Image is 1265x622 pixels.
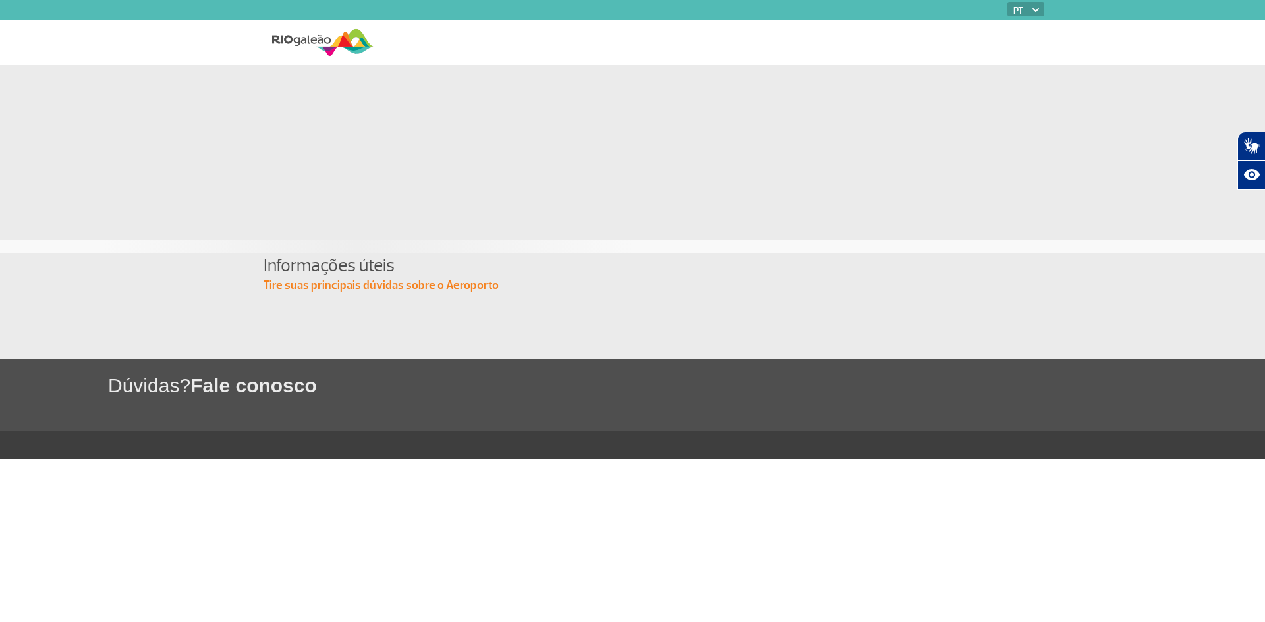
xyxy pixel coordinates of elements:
[190,375,317,396] span: Fale conosco
[264,278,1001,294] p: Tire suas principais dúvidas sobre o Aeroporto
[1237,132,1265,190] div: Plugin de acessibilidade da Hand Talk.
[1237,132,1265,161] button: Abrir tradutor de língua de sinais.
[108,372,1265,399] h1: Dúvidas?
[264,253,1001,278] h4: Informações úteis
[1237,161,1265,190] button: Abrir recursos assistivos.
